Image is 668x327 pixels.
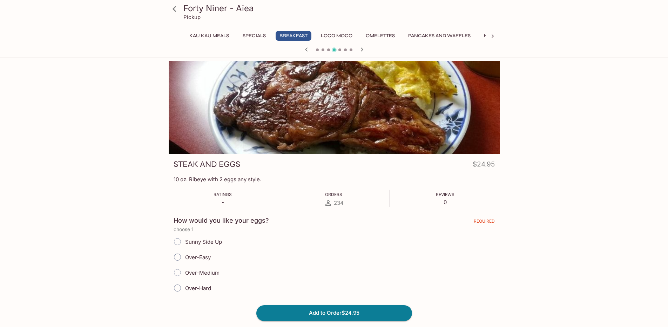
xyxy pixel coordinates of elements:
p: Pickup [183,14,201,20]
p: 0 [436,199,454,205]
button: Pancakes and Waffles [404,31,474,41]
p: choose 1 [174,227,495,232]
span: Over-Hard [185,285,211,292]
button: Specials [238,31,270,41]
span: Orders [325,192,342,197]
h4: How would you like your eggs? [174,217,269,224]
h4: $24.95 [473,159,495,172]
button: Loco Moco [317,31,356,41]
span: REQUIRED [474,218,495,227]
button: Breakfast [276,31,311,41]
button: Omelettes [362,31,399,41]
button: Hawaiian Style French Toast [480,31,567,41]
div: STEAK AND EGGS [169,61,500,154]
button: Kau Kau Meals [185,31,233,41]
p: 10 oz. Ribeye with 2 eggs any style. [174,176,495,183]
button: Add to Order$24.95 [256,305,412,321]
span: 234 [334,200,344,206]
h3: STEAK AND EGGS [174,159,240,170]
span: Ratings [214,192,232,197]
p: - [214,199,232,205]
h3: Forty Niner - Aiea [183,3,497,14]
span: Over-Medium [185,269,220,276]
span: Over-Easy [185,254,211,261]
span: Reviews [436,192,454,197]
span: Sunny Side Up [185,238,222,245]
